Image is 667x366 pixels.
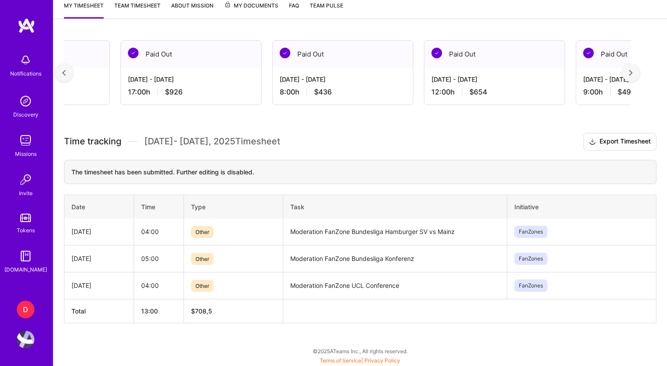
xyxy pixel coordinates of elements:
[320,357,400,364] span: |
[17,171,34,189] img: Invite
[17,331,34,348] img: User Avatar
[280,48,290,58] img: Paid Out
[283,272,507,299] td: Moderation FanZone UCL Conference
[507,195,656,219] th: Initiative
[121,41,261,68] div: Paid Out
[71,281,127,290] div: [DATE]
[171,1,214,19] a: About Mission
[15,149,37,158] div: Missions
[310,1,343,19] a: Team Pulse
[283,219,507,245] td: Moderation FanZone Bundesliga Hamburger SV vs Mainz
[53,340,667,362] div: © 2025 ATeams Inc., All rights reserved.
[17,301,34,318] div: D
[114,1,161,19] a: Team timesheet
[589,137,596,147] i: icon Download
[15,301,37,318] a: D
[469,87,487,97] span: $654
[20,214,31,222] img: tokens
[64,136,121,147] span: Time tracking
[514,226,547,238] span: FanZones
[191,253,214,265] span: Other
[618,87,635,97] span: $490
[320,357,361,364] a: Terms of Service
[144,136,280,147] span: [DATE] - [DATE] , 2025 Timesheet
[191,280,214,292] span: Other
[64,160,656,184] div: The timesheet has been submitted. Further editing is disabled.
[191,226,214,238] span: Other
[310,2,343,9] span: Team Pulse
[431,75,558,84] div: [DATE] - [DATE]
[283,245,507,272] td: Moderation FanZone Bundesliga Konferenz
[280,87,406,97] div: 8:00 h
[431,48,442,58] img: Paid Out
[134,299,184,323] th: 13:00
[134,219,184,245] td: 04:00
[273,41,413,68] div: Paid Out
[314,87,332,97] span: $436
[13,110,38,119] div: Discovery
[128,75,254,84] div: [DATE] - [DATE]
[224,1,278,11] span: My Documents
[64,299,134,323] th: Total
[583,48,594,58] img: Paid Out
[364,357,400,364] a: Privacy Policy
[10,69,41,78] div: Notifications
[583,133,656,151] button: Export Timesheet
[280,75,406,84] div: [DATE] - [DATE]
[184,195,283,219] th: Type
[128,48,139,58] img: Paid Out
[17,226,35,235] div: Tokens
[134,245,184,272] td: 05:00
[224,1,278,19] a: My Documents
[424,41,565,68] div: Paid Out
[18,18,35,34] img: logo
[17,247,34,265] img: guide book
[165,87,183,97] span: $926
[629,70,633,76] img: right
[289,1,299,19] a: FAQ
[19,189,33,198] div: Invite
[4,265,47,274] div: [DOMAIN_NAME]
[62,70,66,76] img: left
[514,279,547,292] span: FanZones
[431,87,558,97] div: 12:00 h
[283,195,507,219] th: Task
[15,331,37,348] a: User Avatar
[64,195,134,219] th: Date
[128,87,254,97] div: 17:00 h
[17,92,34,110] img: discovery
[184,299,283,323] th: $708,5
[514,253,547,265] span: FanZones
[134,195,184,219] th: Time
[134,272,184,299] td: 04:00
[64,1,104,19] a: My timesheet
[17,51,34,69] img: bell
[71,254,127,263] div: [DATE]
[71,227,127,236] div: [DATE]
[17,132,34,149] img: teamwork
